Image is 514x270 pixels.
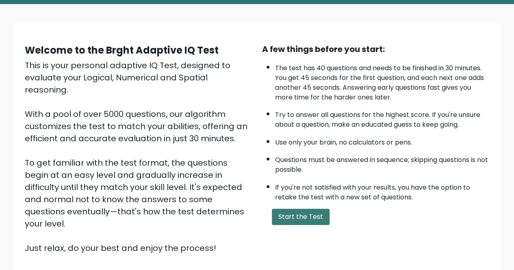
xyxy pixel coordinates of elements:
div: A few things before you start: [262,43,490,55]
li: If you're not satisfied with your results, you have the option to retake the test with a new set ... [275,179,490,202]
li: Questions must be answered in sequence; skipping questions is not possible. [275,151,490,175]
li: The test has 40 questions and needs to be finished in 30 minutes. You get 45 seconds for the firs... [275,59,490,102]
li: Use only your brain, no calculators or pens. [275,134,490,147]
li: Try to answer all questions for the highest score. If you're unsure about a question, make an edu... [275,106,490,130]
button: Start the Test [272,209,330,225]
b: Welcome to the Brght Adaptive IQ Test [25,43,219,57]
div: This is your personal adaptive IQ Test, designed to evaluate your Logical, Numerical and Spatial ... [25,59,252,254]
